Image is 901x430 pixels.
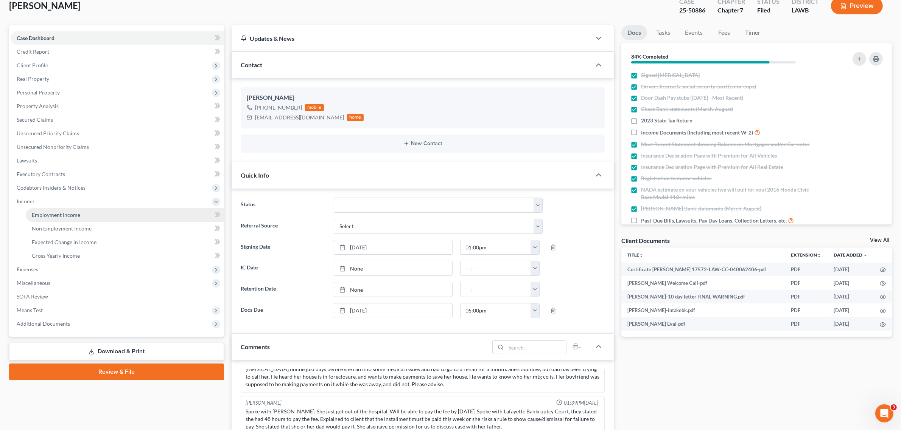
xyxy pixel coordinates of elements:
[11,113,224,127] a: Secured Claims
[461,282,531,297] input: -- : --
[247,93,598,102] div: [PERSON_NAME]
[26,208,224,222] a: Employment Income
[757,6,780,15] div: Filed
[785,317,828,331] td: PDF
[828,263,874,276] td: [DATE]
[791,252,822,258] a: Extensionunfold_more
[246,358,599,388] div: Okay, I have [PERSON_NAME] on the line. He's calling in a "desperate plea"...His daughter, [PERSO...
[11,167,224,181] a: Executory Contracts
[650,25,676,40] a: Tasks
[712,25,736,40] a: Fees
[334,303,452,318] a: [DATE]
[641,217,787,224] span: Past-Due Bills, Lawsuits, Pay Day Loans, Collection Letters, etc.
[237,240,330,255] label: Signing Date
[17,266,38,272] span: Expenses
[246,399,282,407] div: [PERSON_NAME]
[241,172,269,179] span: Quick Info
[11,45,224,59] a: Credit Report
[834,252,868,258] a: Date Added expand_more
[32,212,80,218] span: Employment Income
[641,175,712,182] span: Registration to motor vehicles
[32,252,80,259] span: Gross Yearly Income
[506,341,566,354] input: Search...
[347,114,364,121] div: home
[11,154,224,167] a: Lawsuits
[627,252,644,258] a: Titleunfold_more
[641,117,693,124] span: 2023 State Tax Return
[621,290,785,303] td: [PERSON_NAME]-10 day letter FINAL WARNING.pdf
[679,25,709,40] a: Events
[641,152,777,159] span: Insurance Declaration Page with Premium for All Vehicles
[785,276,828,290] td: PDF
[11,31,224,45] a: Case Dashboard
[641,186,818,201] span: NADA estimate on your vehicles (we will pull for you) 2016 Honda Civic Base Model 146k miles
[828,317,874,331] td: [DATE]
[817,253,822,258] i: unfold_more
[237,219,330,234] label: Referral Source
[621,317,785,331] td: [PERSON_NAME] Eval-pdf
[17,89,60,96] span: Personal Property
[17,76,49,82] span: Real Property
[9,363,224,380] a: Review & File
[17,103,59,109] span: Property Analysis
[641,129,753,136] span: Income Documents (Including most recent W-2)
[740,6,743,14] span: 7
[305,104,324,111] div: mobile
[461,303,531,318] input: -- : --
[461,261,531,275] input: -- : --
[621,237,670,244] div: Client Documents
[17,157,37,164] span: Lawsuits
[241,34,582,42] div: Updates & News
[237,282,330,297] label: Retention Date
[891,404,897,410] span: 3
[32,239,96,245] span: Expected Change in Income
[255,114,344,121] div: [EMAIL_ADDRESS][DOMAIN_NAME]
[641,83,756,90] span: Drivers license & social security card (color copy)
[26,249,224,263] a: Gross Yearly Income
[631,53,668,60] strong: 84% Completed
[26,235,224,249] a: Expected Change in Income
[255,104,302,111] div: [PHONE_NUMBER]
[32,225,92,232] span: Non Employment Income
[875,404,893,422] iframe: Intercom live chat
[828,290,874,303] td: [DATE]
[641,163,783,171] span: Insurance Declaration Page with Premium for All Real Estate
[11,290,224,303] a: SOFA Review
[17,35,54,41] span: Case Dashboard
[564,399,598,407] span: 01:39PM[DATE]
[334,282,452,297] a: None
[461,240,531,255] input: -- : --
[17,171,65,177] span: Executory Contracts
[9,343,224,360] a: Download & Print
[639,253,644,258] i: unfold_more
[828,303,874,317] td: [DATE]
[785,303,828,317] td: PDF
[17,184,86,191] span: Codebtors Insiders & Notices
[641,141,810,148] span: Most Recent Statement showing Balance on Mortgages and/or Car notes
[679,6,705,15] div: 25-50886
[785,290,828,303] td: PDF
[334,261,452,275] a: None
[17,307,43,313] span: Means Test
[641,94,744,102] span: Door Dash Pay stubs ([DATE] - Most Recent)
[17,198,34,204] span: Income
[785,263,828,276] td: PDF
[792,6,819,15] div: LAWB
[621,25,647,40] a: Docs
[17,130,79,136] span: Unsecured Priority Claims
[17,320,70,327] span: Additional Documents
[863,253,868,258] i: expand_more
[641,205,762,212] span: [PERSON_NAME] Bank statements (March-August)
[717,6,745,15] div: Chapter
[11,140,224,154] a: Unsecured Nonpriority Claims
[247,141,598,147] button: New Contact
[739,25,767,40] a: Timer
[237,261,330,276] label: IC Date
[26,222,224,235] a: Non Employment Income
[621,276,785,290] td: [PERSON_NAME] Welcome Call-pdf
[17,62,48,68] span: Client Profile
[17,116,53,123] span: Secured Claims
[621,303,785,317] td: [PERSON_NAME]-intakebk.pdf
[641,71,700,79] span: Signed [MEDICAL_DATA]
[641,105,733,113] span: Chase Bank statements (March-August)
